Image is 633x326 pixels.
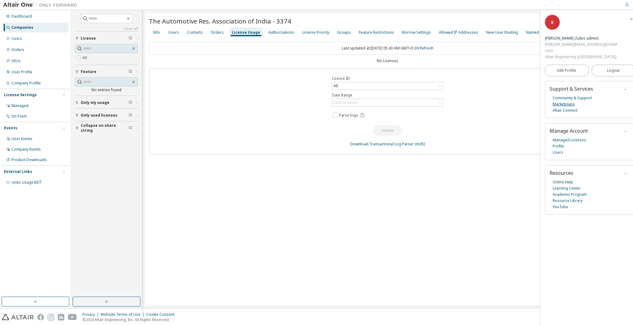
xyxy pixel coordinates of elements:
[302,30,329,35] div: License Priority
[337,30,351,35] div: Groups
[545,54,617,60] div: Altair Engineering ([GEOGRAPHIC_DATA])
[81,36,96,41] span: License
[37,314,44,320] img: facebook.svg
[4,169,32,174] div: External Links
[553,143,564,149] a: Profile
[550,127,588,134] span: Manage Account
[149,17,291,25] span: The Automotive Res. Association of India - 3374
[232,30,260,35] div: License Usage
[359,30,394,35] div: Feature Restrictions
[168,30,179,35] div: Users
[557,68,576,73] span: Edit Profile
[526,30,551,35] div: Named Users
[415,141,425,147] a: (md5)
[129,69,132,74] span: Clear filter
[551,20,554,25] span: R
[332,99,443,106] div: Click to select
[550,85,593,92] span: Support & Services
[11,103,28,108] div: Managed
[333,100,358,105] div: Click to select
[211,30,224,35] div: Orders
[420,45,433,51] a: Refresh
[11,81,41,86] div: Company Profile
[553,149,563,156] a: Users
[553,107,577,114] a: Altair Connect
[11,180,42,185] span: Units Usage BI
[373,125,402,136] button: Submit
[350,141,414,147] a: Download Transactional Log Parser
[332,93,443,98] label: Date Range
[332,82,443,90] div: All
[553,191,587,198] a: Academic Program
[129,126,132,131] span: Clear filter
[83,312,101,317] div: Privacy
[545,65,589,76] a: Edit Profile
[333,83,339,89] div: All
[11,136,32,141] div: User Events
[75,96,138,109] button: Only my usage
[607,67,620,74] span: Logout
[3,2,80,8] img: Altair One
[58,314,64,320] img: linkedin.svg
[75,32,138,45] button: License
[553,198,583,204] a: Resource Library
[81,123,129,133] span: Collapse on share string
[83,317,178,322] p: © 2025 Altair Engineering, Inc. All Rights Reserved.
[101,312,146,317] div: Website Terms of Use
[553,101,575,107] a: Marketplace
[268,30,294,35] div: Authorizations
[11,58,21,63] div: SKUs
[153,30,160,35] div: Info
[129,100,132,105] span: Clear filter
[4,92,37,97] div: License Settings
[339,113,358,118] span: Parse logs
[545,35,617,41] div: Rahul Ponginan (Sales admin)
[81,100,109,105] span: Only my usage
[550,169,573,176] span: Resources
[2,314,34,320] img: altair_logo.svg
[149,58,626,63] div: No Licenses
[187,30,203,35] div: Contacts
[553,185,581,191] a: Learning Center
[11,114,27,119] div: On Prem
[11,14,32,19] div: Dashboard
[11,147,41,152] div: Company Events
[75,109,138,122] button: Only used licenses
[553,137,586,143] a: Managed Licenses
[68,314,77,320] img: youtube.svg
[545,41,617,48] div: [PERSON_NAME][EMAIL_ADDRESS][DOMAIN_NAME]
[553,179,573,185] a: Online Help
[146,312,178,317] div: Cookie Consent
[486,30,518,35] div: New User Routing
[48,314,54,320] img: instagram.svg
[75,121,138,135] button: Collapse on share string
[11,47,24,52] div: Orders
[81,69,96,74] span: Feature
[11,157,47,162] div: Product Downloads
[75,88,138,92] div: No entries found
[545,48,617,54] div: User
[129,113,132,118] span: Clear filter
[81,113,117,118] span: Only used licenses
[402,30,431,35] div: Borrow Settings
[439,30,478,35] div: Allowed IP Addresses
[75,26,138,31] a: Clear all
[83,54,88,62] label: All
[4,126,17,131] div: Events
[129,36,132,41] span: Clear filter
[553,204,568,210] a: YouTube
[332,76,443,81] label: Licence ID
[553,95,592,101] a: Community & Support
[11,25,33,30] div: Companies
[11,70,32,75] div: User Profile
[149,42,626,55] div: Last updated at: [DATE] 05:43 AM GMT+5:30
[11,36,22,41] div: Users
[75,65,138,79] button: Feature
